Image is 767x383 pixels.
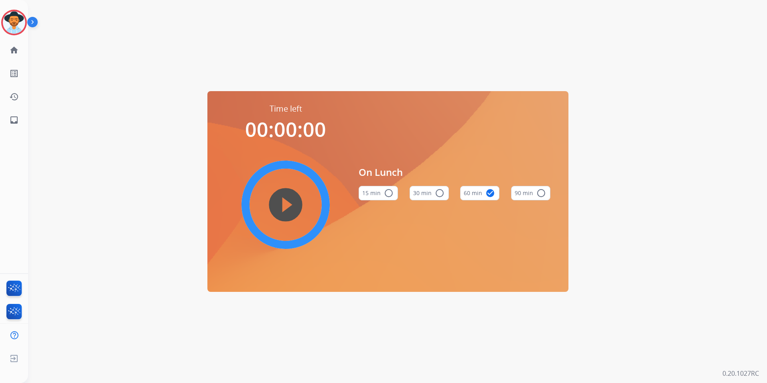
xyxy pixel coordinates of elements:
span: 00:00:00 [245,116,326,143]
button: 90 min [511,186,550,200]
button: 30 min [410,186,449,200]
mat-icon: radio_button_unchecked [384,188,394,198]
span: On Lunch [359,165,550,179]
mat-icon: list_alt [9,69,19,78]
p: 0.20.1027RC [722,369,759,378]
mat-icon: home [9,45,19,55]
mat-icon: radio_button_unchecked [435,188,444,198]
mat-icon: radio_button_unchecked [536,188,546,198]
mat-icon: inbox [9,115,19,125]
button: 60 min [460,186,499,200]
button: 15 min [359,186,398,200]
mat-icon: history [9,92,19,102]
img: avatar [3,11,25,34]
mat-icon: check_circle [485,188,495,198]
span: Time left [270,103,302,114]
mat-icon: play_circle_filled [281,200,290,210]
